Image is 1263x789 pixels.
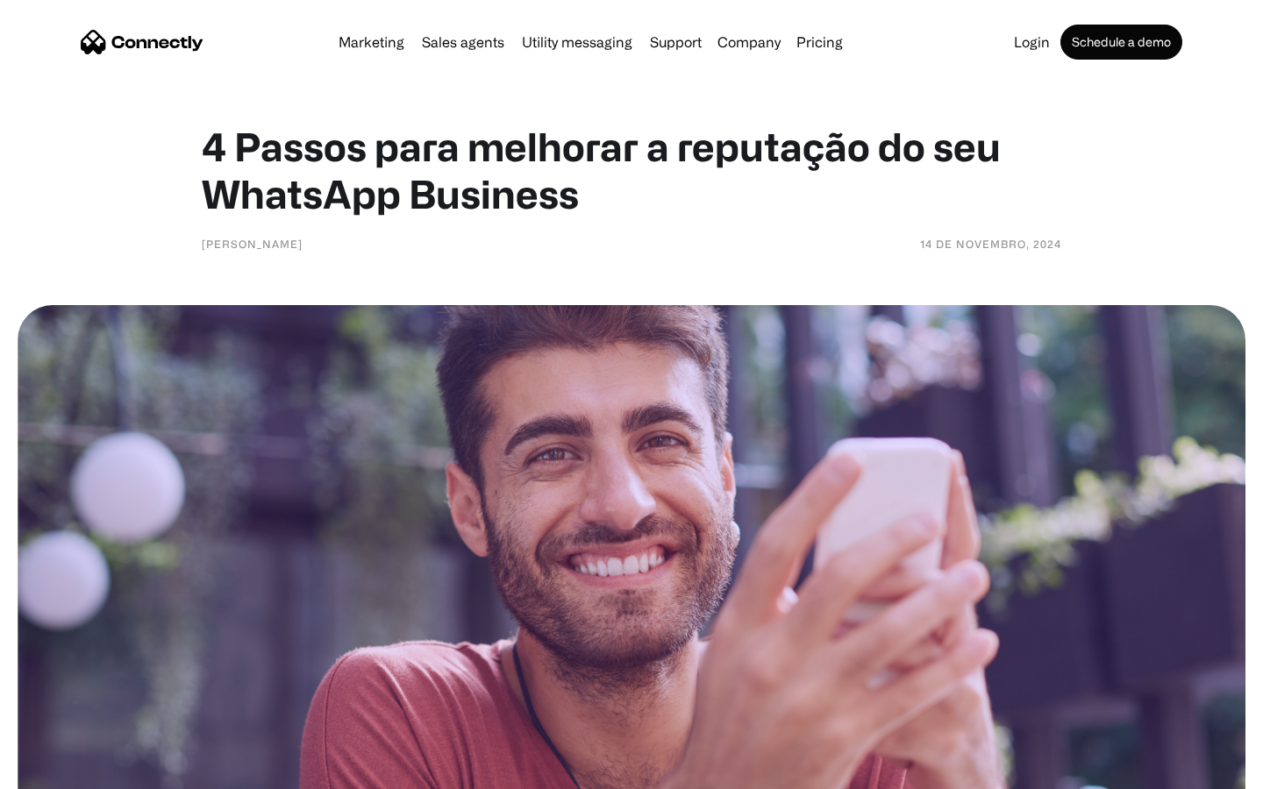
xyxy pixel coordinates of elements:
[717,30,781,54] div: Company
[332,35,411,49] a: Marketing
[920,235,1061,252] div: 14 de novembro, 2024
[1007,35,1057,49] a: Login
[202,235,303,252] div: [PERSON_NAME]
[202,123,1061,217] h1: 4 Passos para melhorar a reputação do seu WhatsApp Business
[1060,25,1182,60] a: Schedule a demo
[515,35,639,49] a: Utility messaging
[35,758,105,783] ul: Language list
[643,35,709,49] a: Support
[18,758,105,783] aside: Language selected: English
[789,35,850,49] a: Pricing
[415,35,511,49] a: Sales agents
